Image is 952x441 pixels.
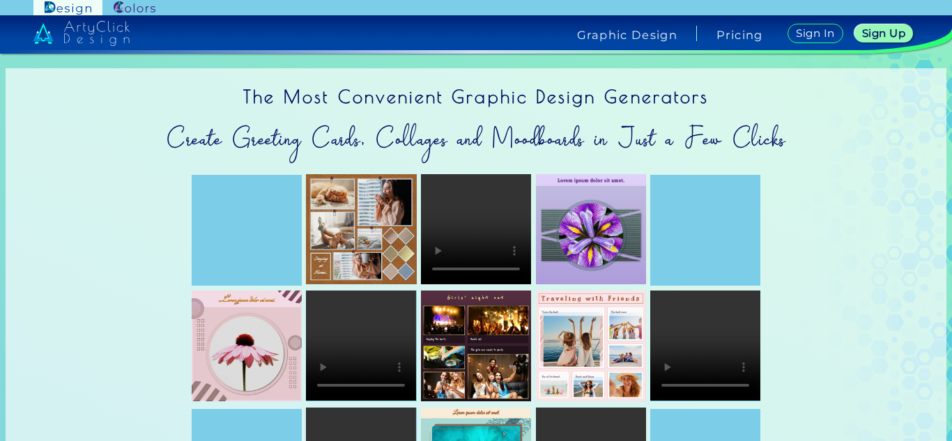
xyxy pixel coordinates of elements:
[716,29,763,40] a: Pricing
[857,25,910,42] a: Sign Up
[864,29,903,38] h5: Sign Up
[790,24,840,42] a: Sign In
[6,68,946,116] h1: The Most Convenient Graphic Design Generators
[33,21,130,46] img: artyclick_design_logo_white_combined_path.svg
[6,116,946,161] h2: Create Greeting Cards, Collages and Moodboards in Just a Few Clicks
[114,1,155,15] img: ArtyClick Colors logo
[798,29,833,38] h5: Sign In
[577,29,677,40] h4: Graphic Design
